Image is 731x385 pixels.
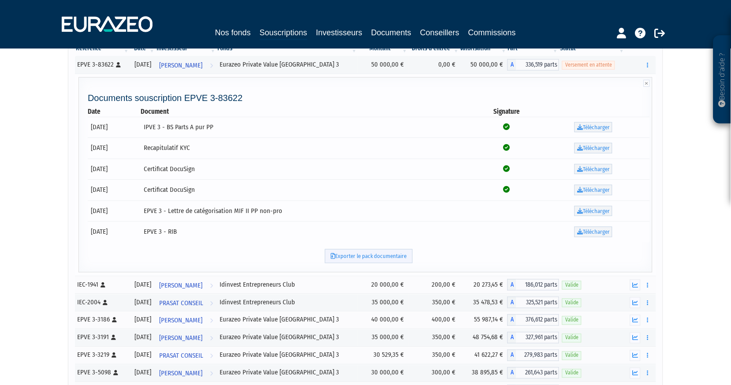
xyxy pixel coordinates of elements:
[507,350,559,361] div: A - Eurazeo Private Value Europe 3
[220,280,355,289] div: Idinvest Entrepreneurs Club
[507,41,559,56] th: Part: activer pour trier la colonne par ordre croissant
[516,279,559,291] span: 186,012 parts
[101,282,105,288] i: [Français] Personne physique
[210,330,213,347] i: Voir l'investisseur
[156,364,216,382] a: [PERSON_NAME]
[133,280,153,289] div: [DATE]
[574,185,612,195] a: Télécharger
[562,369,582,378] span: Valide
[220,333,355,342] div: Eurazeo Private Value [GEOGRAPHIC_DATA] 3
[409,294,460,311] td: 350,00 €
[460,276,507,294] td: 20 273,45 €
[260,26,307,40] a: Souscriptions
[77,315,127,325] div: EPVE 3-3186
[220,315,355,325] div: Eurazeo Private Value [GEOGRAPHIC_DATA] 3
[159,277,202,294] span: [PERSON_NAME]
[77,368,127,378] div: EPVE 3-5098
[516,314,559,326] span: 376,612 parts
[88,221,141,243] td: [DATE]
[210,277,213,294] i: Voir l'investisseur
[325,249,413,264] a: Exporter le pack documentaire
[156,56,216,74] a: [PERSON_NAME]
[220,298,355,307] div: Idinvest Entrepreneurs Club
[476,107,537,116] th: Signature
[460,294,507,311] td: 35 478,53 €
[409,56,460,74] td: 0,00 €
[409,329,460,347] td: 350,00 €
[220,60,355,69] div: Eurazeo Private Value [GEOGRAPHIC_DATA] 3
[468,26,516,39] a: Commissions
[358,347,409,364] td: 30 529,35 €
[88,201,141,222] td: [DATE]
[210,366,213,382] i: Voir l'investisseur
[77,333,127,342] div: EPVE 3-3191
[574,122,612,133] a: Télécharger
[562,316,582,325] span: Valide
[507,332,559,344] div: A - Eurazeo Private Value Europe 3
[159,330,202,347] span: [PERSON_NAME]
[159,57,202,74] span: [PERSON_NAME]
[88,138,141,159] td: [DATE]
[409,364,460,382] td: 300,00 €
[507,367,516,379] span: A
[159,366,202,382] span: [PERSON_NAME]
[507,59,516,71] span: A
[420,26,459,39] a: Conseillers
[103,300,108,305] i: [Français] Personne physique
[516,367,559,379] span: 261,643 parts
[358,294,409,311] td: 35 000,00 €
[516,350,559,361] span: 279,983 parts
[116,62,121,67] i: [Français] Personne physique
[358,364,409,382] td: 30 000,00 €
[156,329,216,347] a: [PERSON_NAME]
[516,297,559,308] span: 325,521 parts
[112,318,117,323] i: [Français] Personne physique
[409,41,460,56] th: Droits d'entrée: activer pour trier la colonne par ordre croissant
[133,351,153,360] div: [DATE]
[133,298,153,307] div: [DATE]
[156,311,216,329] a: [PERSON_NAME]
[371,26,411,39] a: Documents
[507,350,516,361] span: A
[141,221,476,243] td: EPVE 3 - RIB
[220,351,355,360] div: Eurazeo Private Value [GEOGRAPHIC_DATA] 3
[562,299,582,307] span: Valide
[156,276,216,294] a: [PERSON_NAME]
[507,297,516,308] span: A
[141,117,476,138] td: IPVE 3 - BS Parts A pur PP
[358,329,409,347] td: 35 000,00 €
[562,281,582,289] span: Valide
[141,107,476,116] th: Document
[217,41,358,56] th: Fonds: activer pour trier la colonne par ordre croissant
[507,314,559,326] div: A - Eurazeo Private Value Europe 3
[62,16,153,32] img: 1732889491-logotype_eurazeo_blanc_rvb.png
[507,59,559,71] div: A - Eurazeo Private Value Europe 3
[159,313,202,329] span: [PERSON_NAME]
[717,40,727,120] p: Besoin d'aide ?
[559,41,626,56] th: Statut : activer pour trier la colonne par ordre d&eacute;croissant
[159,348,203,364] span: PRASAT CONSEIL
[358,56,409,74] td: 50 000,00 €
[112,353,116,358] i: [Français] Personne physique
[75,41,130,56] th: Référence : activer pour trier la colonne par ordre croissant
[141,138,476,159] td: Recapitulatif KYC
[574,206,612,217] a: Télécharger
[210,57,213,74] i: Voir l'investisseur
[516,59,559,71] span: 336,519 parts
[77,351,127,360] div: EPVE 3-3219
[215,26,251,39] a: Nos fonds
[507,332,516,344] span: A
[133,60,153,69] div: [DATE]
[574,227,612,237] a: Télécharger
[507,297,559,308] div: A - Idinvest Entrepreneurs Club
[507,279,559,291] div: A - Idinvest Entrepreneurs Club
[507,314,516,326] span: A
[156,294,216,311] a: PRASAT CONSEIL
[141,179,476,201] td: Certificat DocuSign
[316,26,362,39] a: Investisseurs
[113,370,118,376] i: [Français] Personne physique
[358,311,409,329] td: 40 000,00 €
[88,179,141,201] td: [DATE]
[159,295,203,311] span: PRASAT CONSEIL
[358,276,409,294] td: 20 000,00 €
